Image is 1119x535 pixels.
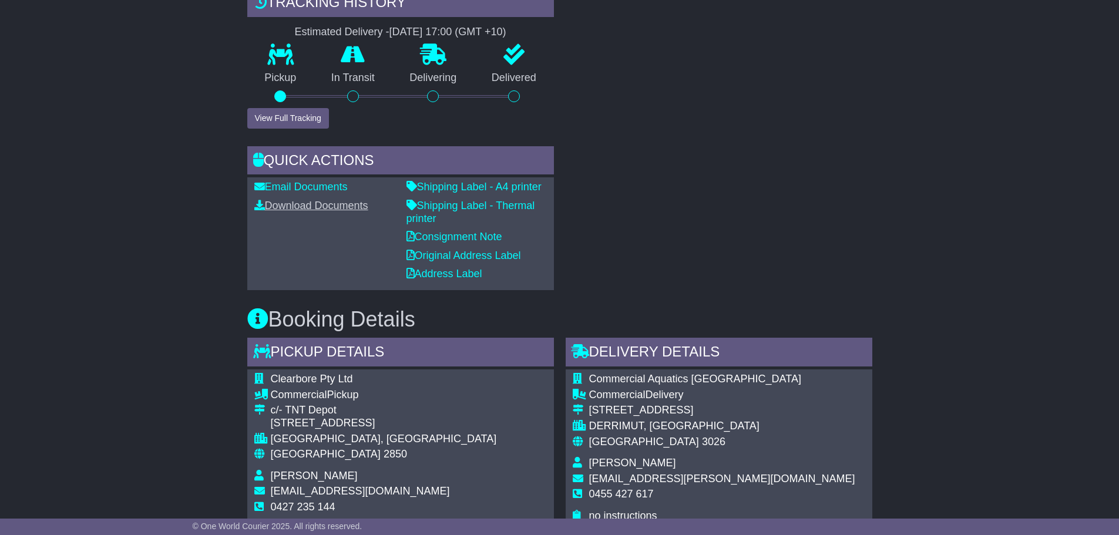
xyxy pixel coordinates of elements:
div: [DATE] 17:00 (GMT +10) [389,26,506,39]
div: [STREET_ADDRESS] [271,417,497,430]
h3: Booking Details [247,308,872,331]
a: Download Documents [254,200,368,211]
div: Pickup [271,389,497,402]
div: Estimated Delivery - [247,26,554,39]
span: [PERSON_NAME] [271,470,358,482]
a: Shipping Label - Thermal printer [406,200,535,224]
p: Pickup [247,72,314,85]
button: View Full Tracking [247,108,329,129]
span: [EMAIL_ADDRESS][PERSON_NAME][DOMAIN_NAME] [589,473,855,484]
span: Commercial Aquatics [GEOGRAPHIC_DATA] [589,373,801,385]
div: c/- TNT Depot [271,404,497,417]
div: [GEOGRAPHIC_DATA], [GEOGRAPHIC_DATA] [271,433,497,446]
span: Clearbore Pty Ltd [271,373,353,385]
div: Pickup Details [247,338,554,369]
div: Quick Actions [247,146,554,178]
span: [PERSON_NAME] [589,457,676,469]
span: © One World Courier 2025. All rights reserved. [193,521,362,531]
a: Consignment Note [406,231,502,243]
span: [EMAIL_ADDRESS][DOMAIN_NAME] [271,485,450,497]
span: 3026 [702,436,725,447]
span: [GEOGRAPHIC_DATA] [271,448,381,460]
div: DERRIMUT, [GEOGRAPHIC_DATA] [589,420,855,433]
p: In Transit [314,72,392,85]
div: Delivery Details [566,338,872,369]
span: 0455 427 617 [589,488,654,500]
span: Commercial [589,389,646,401]
p: Delivering [392,72,475,85]
a: Shipping Label - A4 printer [406,181,542,193]
a: Email Documents [254,181,348,193]
span: 2850 [384,448,407,460]
span: [GEOGRAPHIC_DATA] [589,436,699,447]
a: Original Address Label [406,250,521,261]
div: Delivery [589,389,855,402]
a: Address Label [406,268,482,280]
span: 0427 235 144 [271,501,335,513]
p: Delivered [474,72,554,85]
div: [STREET_ADDRESS] [589,404,855,417]
span: no instructions [589,510,657,521]
span: Commercial [271,389,327,401]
